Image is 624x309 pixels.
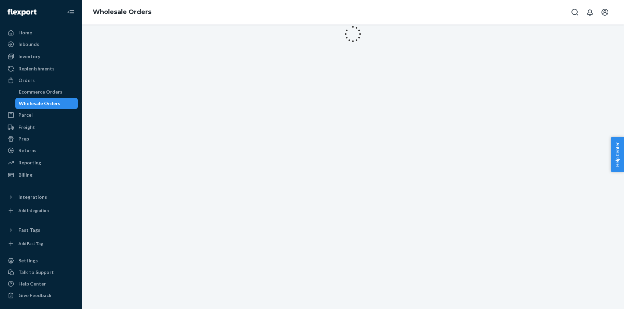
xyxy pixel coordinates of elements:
[18,147,36,154] div: Returns
[64,5,78,19] button: Close Navigation
[4,278,78,289] a: Help Center
[19,100,60,107] div: Wholesale Orders
[4,39,78,50] a: Inbounds
[4,145,78,156] a: Returns
[4,157,78,168] a: Reporting
[4,27,78,38] a: Home
[18,159,41,166] div: Reporting
[18,269,54,276] div: Talk to Support
[18,41,39,48] div: Inbounds
[598,5,612,19] button: Open account menu
[568,5,582,19] button: Open Search Box
[4,75,78,86] a: Orders
[4,225,78,235] button: Fast Tags
[18,172,32,178] div: Billing
[4,255,78,266] a: Settings
[4,267,78,278] button: Talk to Support
[18,112,33,118] div: Parcel
[18,53,40,60] div: Inventory
[18,65,55,72] div: Replenishments
[4,205,78,216] a: Add Integration
[4,63,78,74] a: Replenishments
[18,257,38,264] div: Settings
[4,238,78,249] a: Add Fast Tag
[4,110,78,120] a: Parcel
[18,124,35,131] div: Freight
[18,135,29,142] div: Prep
[4,133,78,144] a: Prep
[18,241,43,246] div: Add Fast Tag
[87,2,157,22] ol: breadcrumbs
[15,86,78,97] a: Ecommerce Orders
[18,29,32,36] div: Home
[583,5,597,19] button: Open notifications
[18,194,47,200] div: Integrations
[4,192,78,202] button: Integrations
[8,9,36,16] img: Flexport logo
[611,137,624,172] button: Help Center
[18,208,49,213] div: Add Integration
[19,88,62,95] div: Ecommerce Orders
[4,51,78,62] a: Inventory
[4,169,78,180] a: Billing
[18,280,46,287] div: Help Center
[93,8,151,16] a: Wholesale Orders
[18,227,40,233] div: Fast Tags
[4,290,78,301] button: Give Feedback
[4,122,78,133] a: Freight
[18,292,51,299] div: Give Feedback
[18,77,35,84] div: Orders
[15,98,78,109] a: Wholesale Orders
